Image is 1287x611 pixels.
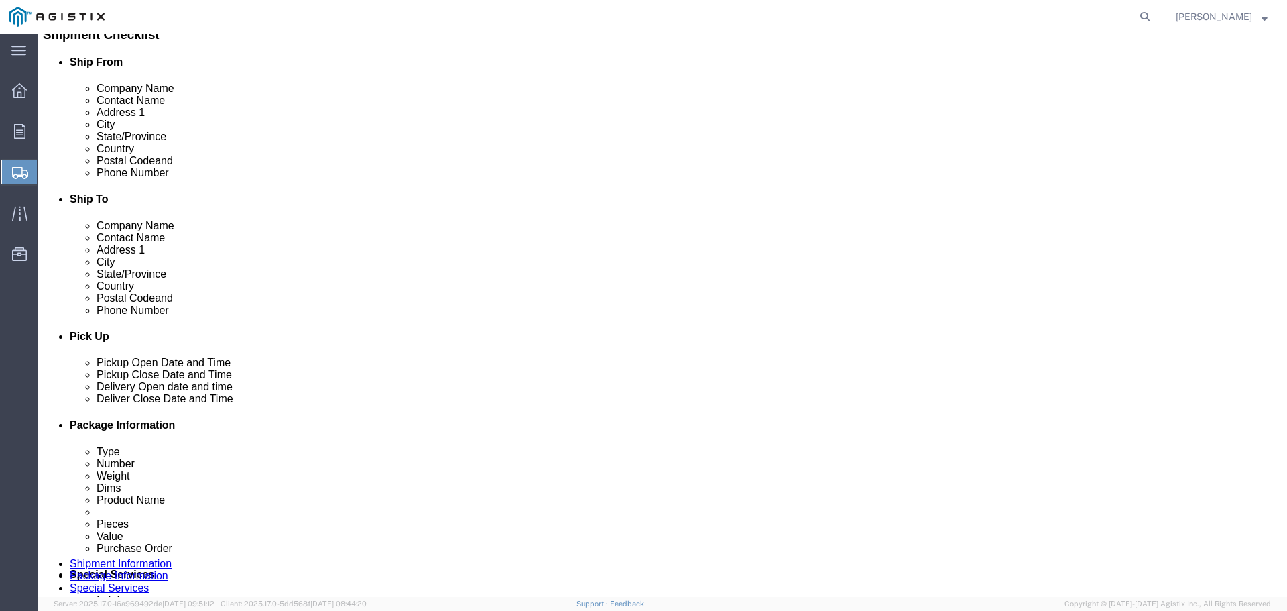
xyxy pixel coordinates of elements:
[221,600,367,608] span: Client: 2025.17.0-5dd568f
[38,34,1287,597] iframe: FS Legacy Container
[576,600,610,608] a: Support
[1176,9,1252,24] span: Robin Heng
[162,600,214,608] span: [DATE] 09:51:12
[1175,9,1268,25] button: [PERSON_NAME]
[54,600,214,608] span: Server: 2025.17.0-16a969492de
[1064,598,1271,610] span: Copyright © [DATE]-[DATE] Agistix Inc., All Rights Reserved
[610,600,644,608] a: Feedback
[310,600,367,608] span: [DATE] 08:44:20
[9,7,105,27] img: logo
